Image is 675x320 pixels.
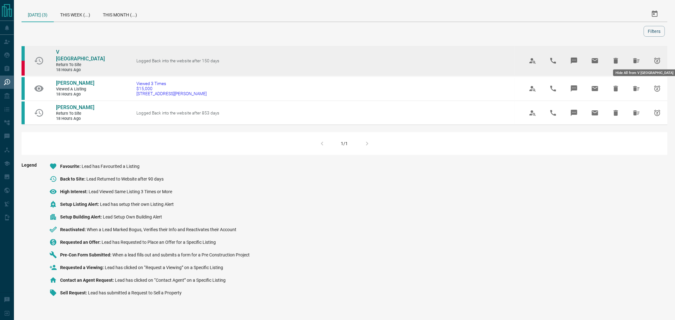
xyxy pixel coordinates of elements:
a: V [GEOGRAPHIC_DATA] [56,49,94,62]
span: 18 hours ago [56,116,94,121]
span: Lead has Requested to Place an Offer for a Specific Listing [102,240,216,245]
span: Return to Site [56,62,94,68]
span: Viewed a Listing [56,87,94,92]
span: Email [587,105,603,120]
span: Contact an Agent Request [60,278,115,283]
span: Hide All from V Manalac [629,53,644,68]
span: Call [546,81,561,96]
span: Email [587,53,603,68]
span: 18 hours ago [56,67,94,73]
div: This Month (...) [97,6,143,22]
div: condos.ca [22,77,25,100]
span: Hide [608,105,623,120]
span: View Profile [525,105,540,120]
span: Call [546,53,561,68]
span: Pre-Con Form Submitted [60,252,112,257]
span: Logged Back into the website after 150 days [136,58,219,63]
span: When a Lead Marked Bogus, Verifies their Info and Reactivates their Account [87,227,236,232]
span: Reactivated [60,227,87,232]
span: Lead Returned to Website after 90 days [86,176,164,182]
span: Lead has setup their own Listing Alert [100,202,174,207]
span: 18 hours ago [56,92,94,97]
span: Logged Back into the website after 853 days [136,110,219,115]
span: $15,000 [136,86,207,91]
span: Requested an Offer [60,240,102,245]
span: Return to Site [56,111,94,116]
span: Back to Site [60,176,86,182]
div: condos.ca [22,102,25,124]
span: [STREET_ADDRESS][PERSON_NAME] [136,91,207,96]
span: Hide [608,53,623,68]
span: V [GEOGRAPHIC_DATA] [56,49,105,62]
span: Setup Building Alert [60,214,103,219]
span: Hide All from Sabrina Treyturik [629,81,644,96]
span: [PERSON_NAME] [56,104,94,110]
span: Lead has Favourited a Listing [82,164,140,169]
span: Lead Viewed Same Listing 3 Times or More [89,189,172,194]
span: View Profile [525,53,540,68]
span: View Profile [525,81,540,96]
div: [DATE] (3) [22,6,54,22]
a: [PERSON_NAME] [56,80,94,87]
span: High Interest [60,189,89,194]
span: When a lead fills out and submits a form for a Pre Construction Project [112,252,250,257]
a: Viewed 3 Times$15,000[STREET_ADDRESS][PERSON_NAME] [136,81,207,96]
span: Snooze [650,81,665,96]
span: Lead has clicked on “Request a Viewing” on a Specific Listing [105,265,223,270]
span: Requested a Viewing [60,265,105,270]
span: Message [566,53,582,68]
span: Message [566,81,582,96]
div: 1/1 [341,141,348,146]
span: Lead Setup Own Building Alert [103,214,162,219]
a: [PERSON_NAME] [56,104,94,111]
span: Hide All from MIN WEN TSAI [629,105,644,120]
span: Email [587,81,603,96]
span: Message [566,105,582,120]
span: [PERSON_NAME] [56,80,94,86]
div: property.ca [22,61,25,75]
span: Call [546,105,561,120]
span: Favourite [60,164,82,169]
button: Filters [644,26,665,37]
span: Hide [608,81,623,96]
span: Snooze [650,105,665,120]
div: condos.ca [22,46,25,61]
span: Lead has clicked on “Contact Agent” on a Specific Listing [115,278,226,283]
span: Viewed 3 Times [136,81,207,86]
span: Snooze [650,53,665,68]
span: Lead has submitted a Request to Sell a Property [88,290,182,295]
div: This Week (...) [54,6,97,22]
button: Select Date Range [647,6,662,22]
span: Sell Request [60,290,88,295]
span: Setup Listing Alert [60,202,100,207]
span: Legend [22,163,37,302]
